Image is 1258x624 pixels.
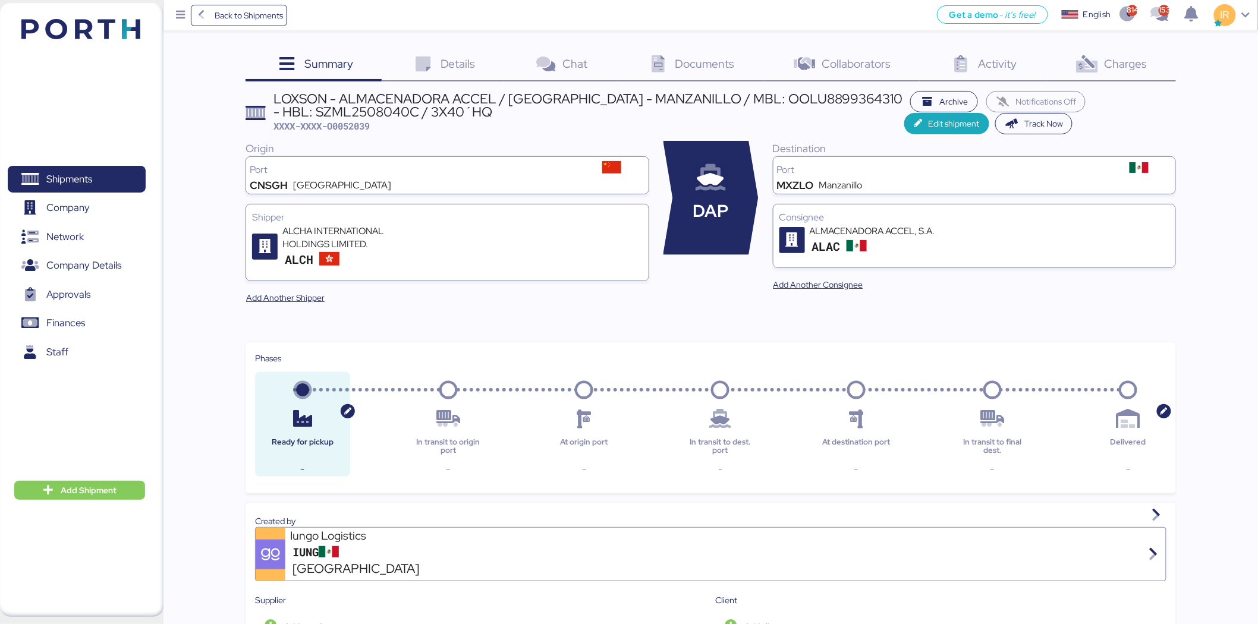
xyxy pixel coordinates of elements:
button: Add Another Shipper [237,287,334,308]
span: Staff [46,343,68,361]
div: Manzanillo [819,181,862,190]
span: Shipments [46,171,92,188]
button: Edit shipment [904,113,989,134]
div: Ready for pickup [265,438,341,455]
div: English [1083,8,1111,21]
div: Delivered [1090,438,1166,455]
a: Approvals [8,281,146,308]
span: Activity [979,56,1017,71]
div: - [818,462,894,477]
span: Charges [1105,56,1147,71]
span: Approvals [46,286,90,303]
div: Phases [255,352,1166,365]
button: Notifications Off [986,91,1086,112]
div: In transit to dest. port [682,438,758,455]
a: Finances [8,310,146,337]
div: Shipper [252,210,642,225]
span: Finances [46,314,85,332]
span: Back to Shipments [215,8,283,23]
span: Archive [940,94,968,109]
a: Company [8,194,146,222]
div: CNSGH [250,181,288,190]
div: Port [250,165,579,175]
div: In transit to final dest. [954,438,1030,455]
div: Iungo Logistics [290,528,433,544]
div: - [682,462,758,477]
div: At origin port [546,438,622,455]
div: Created by [255,515,1166,528]
span: Details [441,56,476,71]
button: Archive [910,91,978,112]
div: ALCHA INTERNATIONAL HOLDINGS LIMITED. [282,225,425,251]
div: MXZLO [777,181,814,190]
span: Track Now [1024,116,1063,131]
span: XXXX-XXXX-O0052039 [274,120,370,132]
span: Edit shipment [929,116,980,131]
a: Back to Shipments [191,5,288,26]
div: At destination port [818,438,894,455]
span: Summary [304,56,353,71]
span: Add Another Consignee [773,278,863,292]
div: - [954,462,1030,477]
div: LOXSON - ALMACENADORA ACCEL / [GEOGRAPHIC_DATA] - MANZANILLO / MBL: OOLU8899364310 - HBL: SZML250... [274,92,905,119]
span: Add Another Shipper [246,291,325,305]
button: Track Now [995,113,1073,134]
button: Add Shipment [14,481,145,500]
span: IR [1221,7,1229,23]
span: Company Details [46,257,121,274]
a: Company Details [8,252,146,279]
span: Documents [675,56,735,71]
div: - [546,462,622,477]
button: Add Another Consignee [764,274,873,295]
span: [GEOGRAPHIC_DATA] [293,559,419,578]
div: [GEOGRAPHIC_DATA] [293,181,391,190]
a: Network [8,223,146,251]
div: Consignee [779,210,1169,225]
div: - [265,462,341,477]
button: Menu [171,5,191,26]
span: Notifications Off [1015,94,1076,109]
div: ALMACENADORA ACCEL, S.A. [810,225,952,238]
span: Network [46,228,84,245]
span: DAP [693,198,729,224]
a: Shipments [8,166,146,193]
span: Chat [563,56,588,71]
span: Add Shipment [61,483,117,497]
span: Collaborators [822,56,891,71]
a: Staff [8,338,146,365]
div: Port [777,165,1106,175]
div: - [410,462,486,477]
div: Destination [773,141,1176,156]
div: - [1090,462,1166,477]
div: In transit to origin port [410,438,486,455]
div: Origin [246,141,649,156]
span: Company [46,199,90,216]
